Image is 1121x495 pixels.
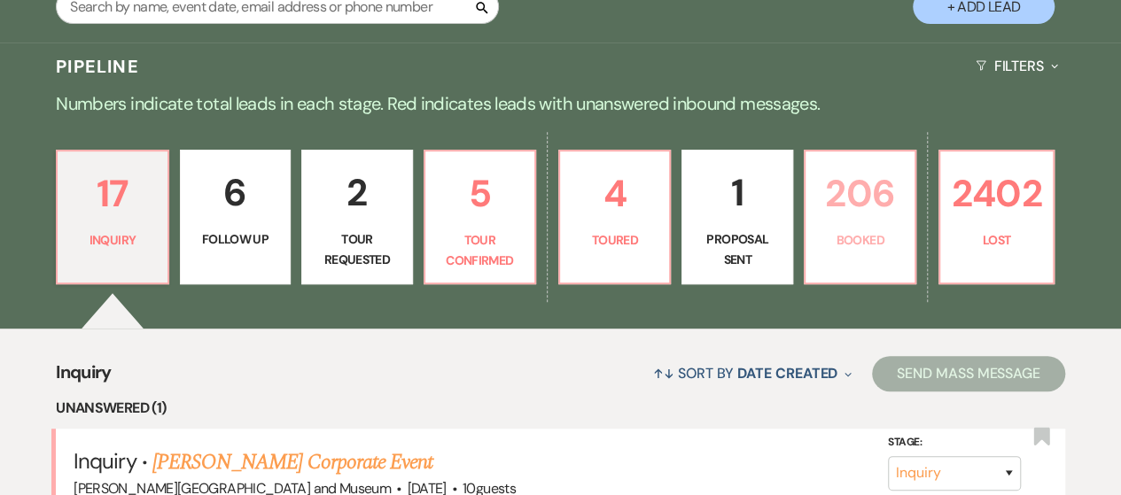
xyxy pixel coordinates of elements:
button: Send Mass Message [872,356,1065,391]
a: 5Tour Confirmed [424,150,536,284]
a: 2402Lost [938,150,1054,284]
a: 17Inquiry [56,150,168,284]
label: Stage: [888,433,1021,452]
span: ↑↓ [653,364,674,383]
p: 4 [571,164,658,223]
span: Inquiry [56,359,112,397]
button: Sort By Date Created [646,350,859,397]
h3: Pipeline [56,54,139,79]
button: Filters [969,43,1065,89]
p: Tour Requested [313,229,401,269]
a: [PERSON_NAME] Corporate Event [152,446,432,478]
p: Inquiry [68,230,156,250]
a: 206Booked [804,150,916,284]
p: Lost [951,230,1041,250]
p: Follow Up [191,229,279,249]
span: Inquiry [74,447,136,475]
li: Unanswered (1) [56,397,1065,420]
p: 5 [436,164,524,223]
a: 1Proposal Sent [681,150,792,284]
p: 2 [313,163,401,222]
p: 2402 [951,164,1041,223]
p: Booked [816,230,904,250]
span: Date Created [737,364,837,383]
a: 6Follow Up [180,150,291,284]
a: 2Tour Requested [301,150,412,284]
p: Tour Confirmed [436,230,524,270]
p: 206 [816,164,904,223]
p: 6 [191,163,279,222]
a: 4Toured [558,150,671,284]
p: 1 [693,163,781,222]
p: 17 [68,164,156,223]
p: Toured [571,230,658,250]
p: Proposal Sent [693,229,781,269]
